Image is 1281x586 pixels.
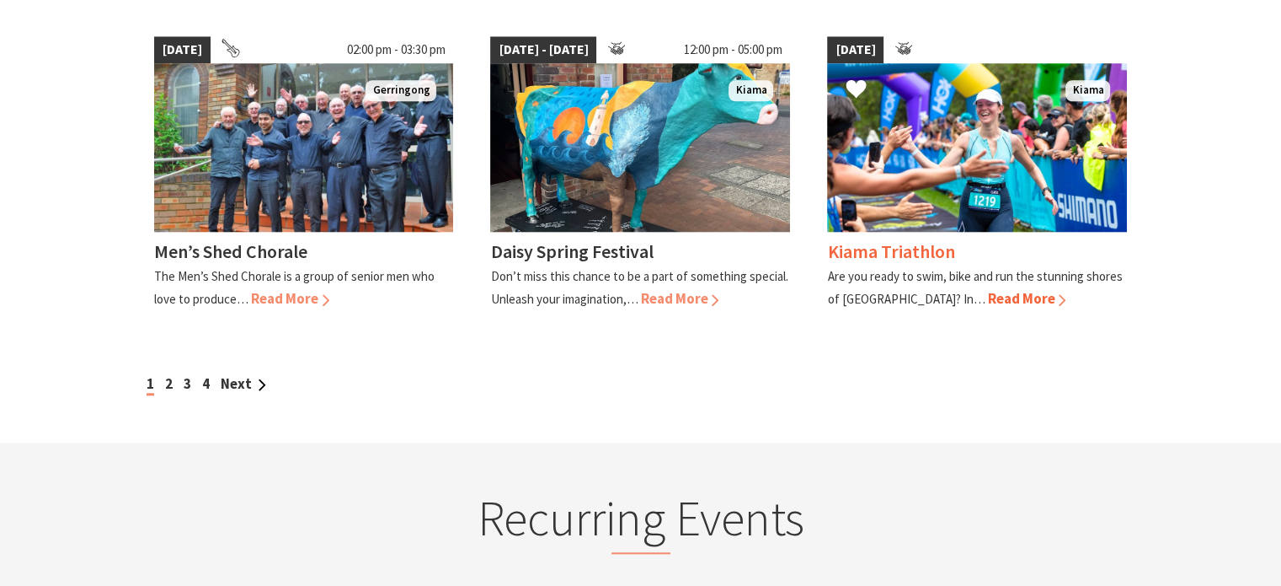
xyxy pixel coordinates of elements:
[311,489,971,555] h2: Recurring Events
[165,374,173,393] a: 2
[827,268,1122,307] p: Are you ready to swim, bike and run the stunning shores of [GEOGRAPHIC_DATA]? In…
[827,63,1127,232] img: kiamatriathlon
[827,36,883,63] span: [DATE]
[829,62,883,119] button: Click to Favourite Kiama Triathlon
[154,36,211,63] span: [DATE]
[154,63,454,232] img: Members of the Chorale standing on steps
[1065,80,1110,101] span: Kiama
[154,268,435,307] p: The Men’s Shed Chorale is a group of senior men who love to produce…
[827,239,954,263] h4: Kiama Triathlon
[184,374,191,393] a: 3
[827,36,1127,310] a: [DATE] kiamatriathlon Kiama Kiama Triathlon Are you ready to swim, bike and run the stunning shor...
[490,268,787,307] p: Don’t miss this chance to be a part of something special. Unleash your imagination,…
[147,374,154,395] span: 1
[490,63,790,232] img: Dairy Cow Art
[338,36,453,63] span: 02:00 pm - 03:30 pm
[729,80,773,101] span: Kiama
[490,239,653,263] h4: Daisy Spring Festival
[490,36,596,63] span: [DATE] - [DATE]
[154,36,454,310] a: [DATE] 02:00 pm - 03:30 pm Members of the Chorale standing on steps Gerringong Men’s Shed Chorale...
[490,36,790,310] a: [DATE] - [DATE] 12:00 pm - 05:00 pm Dairy Cow Art Kiama Daisy Spring Festival Don’t miss this cha...
[366,80,436,101] span: Gerringong
[154,239,307,263] h4: Men’s Shed Chorale
[987,289,1065,308] span: Read More
[675,36,790,63] span: 12:00 pm - 05:00 pm
[202,374,210,393] a: 4
[251,289,329,308] span: Read More
[640,289,718,308] span: Read More
[221,374,266,393] a: Next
